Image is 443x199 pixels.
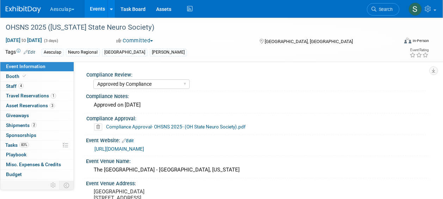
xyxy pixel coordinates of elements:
div: Compliance Approval: [86,113,426,122]
span: to [20,37,27,43]
a: Tasks83% [0,140,74,150]
span: Sponsorships [6,132,36,138]
div: Event Rating [410,48,429,52]
a: Edit [24,50,35,55]
div: The [GEOGRAPHIC_DATA] - [GEOGRAPHIC_DATA], [US_STATE] [91,164,424,175]
div: Event Venue Address: [86,178,429,187]
a: Budget [0,170,74,179]
a: Misc. Expenses & Credits [0,160,74,169]
i: Booth reservation complete [23,74,26,78]
span: Shipments [6,122,37,128]
a: Sponsorships [0,131,74,140]
span: Event Information [6,64,45,69]
a: Delete attachment? [94,125,105,129]
span: [DATE] [DATE] [5,37,42,43]
span: Giveaways [6,113,29,118]
div: Aesculap [42,49,63,56]
a: Booth [0,72,74,81]
span: Booth [6,73,27,79]
div: Event Format [367,37,429,47]
a: Shipments2 [0,121,74,130]
div: In-Person [412,38,429,43]
img: ExhibitDay [6,6,41,13]
span: (3 days) [43,38,58,43]
span: Misc. Expenses & Credits [6,162,61,167]
a: Edit [122,138,134,143]
td: Toggle Event Tabs [60,181,74,190]
span: Search [376,7,393,12]
span: [GEOGRAPHIC_DATA], [GEOGRAPHIC_DATA] [265,39,353,44]
a: Travel Reservations1 [0,91,74,101]
span: Staff [6,83,24,89]
div: Compliance Review: [86,70,426,78]
a: Asset Reservations3 [0,101,74,110]
span: 3 [50,103,55,108]
span: Tasks [5,142,29,148]
a: Giveaways [0,111,74,120]
td: Personalize Event Tab Strip [47,181,60,190]
img: Format-Inperson.png [404,38,411,43]
div: Event Website: [86,135,429,144]
a: Staff4 [0,82,74,91]
span: Budget [6,171,22,177]
div: Compliance Notes: [86,91,429,100]
div: Event Venue Name: [86,156,429,165]
a: Playbook [0,150,74,159]
span: 2 [31,122,37,128]
span: 4 [18,83,24,89]
td: Tags [5,48,35,56]
span: 1 [51,93,56,98]
a: [URL][DOMAIN_NAME] [94,146,144,152]
img: Sara Hurson [408,2,422,16]
a: Search [367,3,399,16]
span: Playbook [6,152,26,157]
div: [PERSON_NAME] [150,49,187,56]
div: Approved on [DATE] [91,99,424,110]
div: Neuro Regional [66,49,100,56]
a: Event Information [0,62,74,71]
span: Travel Reservations [6,93,56,98]
div: [GEOGRAPHIC_DATA] [102,49,147,56]
a: Compliance Approval- OHSNS 2025- (OH State Neuro Society).pdf [106,124,246,129]
button: Committed [114,37,156,44]
span: 83% [19,142,29,147]
span: Asset Reservations [6,103,55,108]
div: OHSNS 2025 ([US_STATE] State Neuro Society) [3,21,393,34]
